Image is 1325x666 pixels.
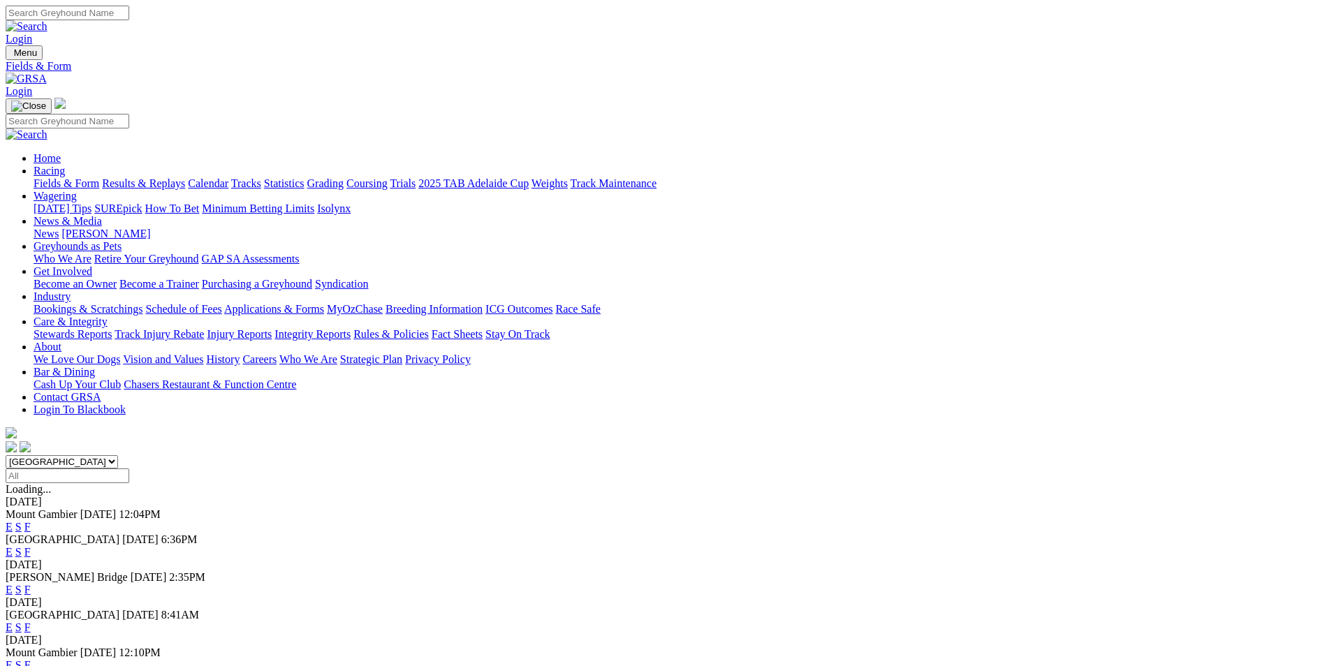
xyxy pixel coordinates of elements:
a: How To Bet [145,202,200,214]
a: F [24,521,31,533]
span: 12:10PM [119,646,161,658]
span: [PERSON_NAME] Bridge [6,571,128,583]
a: MyOzChase [327,303,383,315]
input: Search [6,6,129,20]
span: [GEOGRAPHIC_DATA] [6,609,119,621]
a: Fields & Form [34,177,99,189]
span: [GEOGRAPHIC_DATA] [6,533,119,545]
a: Race Safe [555,303,600,315]
a: Results & Replays [102,177,185,189]
a: Isolynx [317,202,351,214]
span: [DATE] [131,571,167,583]
input: Search [6,114,129,128]
img: logo-grsa-white.png [54,98,66,109]
span: [DATE] [122,609,159,621]
img: GRSA [6,73,47,85]
a: Breeding Information [386,303,483,315]
a: Retire Your Greyhound [94,253,199,265]
a: SUREpick [94,202,142,214]
a: Weights [532,177,568,189]
a: Track Maintenance [571,177,657,189]
a: Wagering [34,190,77,202]
a: Become an Owner [34,278,117,290]
a: Greyhounds as Pets [34,240,122,252]
a: Integrity Reports [274,328,351,340]
span: [DATE] [122,533,159,545]
div: [DATE] [6,634,1319,646]
a: Stay On Track [485,328,550,340]
a: Racing [34,165,65,177]
a: Tracks [231,177,261,189]
button: Toggle navigation [6,45,43,60]
img: Close [11,101,46,112]
a: News & Media [34,215,102,227]
a: S [15,584,22,595]
span: [DATE] [80,508,117,520]
div: [DATE] [6,558,1319,571]
a: Schedule of Fees [145,303,221,315]
a: Vision and Values [123,353,203,365]
a: E [6,584,13,595]
a: Coursing [346,177,388,189]
a: Careers [242,353,277,365]
a: Privacy Policy [405,353,471,365]
a: E [6,521,13,533]
a: [DATE] Tips [34,202,91,214]
a: F [24,546,31,558]
a: Chasers Restaurant & Function Centre [124,378,296,390]
a: Grading [307,177,344,189]
a: Strategic Plan [340,353,402,365]
a: Fields & Form [6,60,1319,73]
div: Bar & Dining [34,378,1319,391]
a: Bar & Dining [34,366,95,378]
a: Industry [34,290,71,302]
img: logo-grsa-white.png [6,427,17,438]
a: Injury Reports [207,328,272,340]
span: Mount Gambier [6,646,78,658]
span: 6:36PM [161,533,198,545]
a: Login To Blackbook [34,404,126,415]
a: Who We Are [279,353,337,365]
div: Industry [34,303,1319,316]
a: Fact Sheets [432,328,483,340]
a: F [24,621,31,633]
div: About [34,353,1319,366]
a: Applications & Forms [224,303,324,315]
a: F [24,584,31,595]
a: Cash Up Your Club [34,378,121,390]
a: Login [6,33,32,45]
span: Menu [14,47,37,58]
a: Contact GRSA [34,391,101,403]
a: E [6,546,13,558]
a: Statistics [264,177,305,189]
a: Stewards Reports [34,328,112,340]
span: Mount Gambier [6,508,78,520]
a: S [15,621,22,633]
a: Care & Integrity [34,316,108,327]
a: Calendar [188,177,228,189]
a: GAP SA Assessments [202,253,300,265]
img: Search [6,128,47,141]
span: 8:41AM [161,609,199,621]
a: Trials [390,177,416,189]
a: Purchasing a Greyhound [202,278,312,290]
input: Select date [6,468,129,483]
a: News [34,228,59,239]
a: Minimum Betting Limits [202,202,314,214]
a: We Love Our Dogs [34,353,120,365]
div: Greyhounds as Pets [34,253,1319,265]
div: Care & Integrity [34,328,1319,341]
a: Syndication [315,278,368,290]
a: Get Involved [34,265,92,277]
div: [DATE] [6,496,1319,508]
div: Get Involved [34,278,1319,290]
a: Become a Trainer [119,278,199,290]
a: About [34,341,61,353]
a: Login [6,85,32,97]
a: ICG Outcomes [485,303,552,315]
a: Track Injury Rebate [115,328,204,340]
span: 12:04PM [119,508,161,520]
a: Rules & Policies [353,328,429,340]
a: E [6,621,13,633]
